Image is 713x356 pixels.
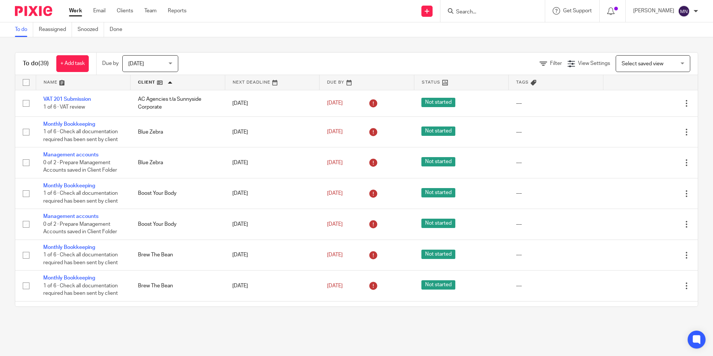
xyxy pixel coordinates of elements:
[550,61,562,66] span: Filter
[131,209,225,240] td: Boost Your Body
[131,271,225,301] td: Brew The Bean
[516,159,596,166] div: ---
[43,275,95,281] a: Monthly Bookkeeping
[516,251,596,259] div: ---
[56,55,89,72] a: + Add task
[633,7,674,15] p: [PERSON_NAME]
[43,283,118,296] span: 1 of 6 · Check all documentation required has been sent by client
[225,90,320,116] td: [DATE]
[622,61,663,66] span: Select saved view
[563,8,592,13] span: Get Support
[102,60,119,67] p: Due by
[38,60,49,66] span: (39)
[516,282,596,290] div: ---
[43,245,95,250] a: Monthly Bookkeeping
[327,283,343,288] span: [DATE]
[225,271,320,301] td: [DATE]
[421,219,455,228] span: Not started
[327,129,343,134] span: [DATE]
[43,160,117,173] span: 0 of 2 · Prepare Management Accounts saved in Client Folder
[421,157,455,166] span: Not started
[327,160,343,165] span: [DATE]
[516,128,596,136] div: ---
[327,222,343,227] span: [DATE]
[225,240,320,270] td: [DATE]
[43,97,91,102] a: VAT 201 Submission
[43,306,98,312] a: Management accounts
[131,178,225,209] td: Boost Your Body
[93,7,106,15] a: Email
[421,280,455,290] span: Not started
[421,127,455,136] span: Not started
[131,90,225,116] td: AC Agencies t/a Sunnyside Corporate
[69,7,82,15] a: Work
[578,61,610,66] span: View Settings
[678,5,690,17] img: svg%3E
[117,7,133,15] a: Clients
[110,22,128,37] a: Done
[43,222,117,235] span: 0 of 2 · Prepare Management Accounts saved in Client Folder
[39,22,72,37] a: Reassigned
[131,116,225,147] td: Blue Zebra
[43,183,95,188] a: Monthly Bookkeeping
[43,152,98,157] a: Management accounts
[516,80,529,84] span: Tags
[516,221,596,228] div: ---
[43,191,118,204] span: 1 of 6 · Check all documentation required has been sent by client
[15,22,33,37] a: To do
[131,147,225,178] td: Blue Zebra
[128,61,144,66] span: [DATE]
[43,129,118,143] span: 1 of 6 · Check all documentation required has been sent by client
[225,209,320,240] td: [DATE]
[421,188,455,197] span: Not started
[43,214,98,219] a: Management accounts
[43,252,118,265] span: 1 of 6 · Check all documentation required has been sent by client
[516,190,596,197] div: ---
[144,7,157,15] a: Team
[131,240,225,270] td: Brew The Bean
[168,7,186,15] a: Reports
[78,22,104,37] a: Snoozed
[327,191,343,196] span: [DATE]
[225,301,320,332] td: [DATE]
[421,98,455,107] span: Not started
[421,250,455,259] span: Not started
[225,178,320,209] td: [DATE]
[516,100,596,107] div: ---
[225,147,320,178] td: [DATE]
[455,9,522,16] input: Search
[327,252,343,257] span: [DATE]
[23,60,49,68] h1: To do
[225,116,320,147] td: [DATE]
[327,101,343,106] span: [DATE]
[43,104,85,110] span: 1 of 6 · VAT review
[15,6,52,16] img: Pixie
[43,122,95,127] a: Monthly Bookkeeping
[131,301,225,332] td: Brew The Bean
